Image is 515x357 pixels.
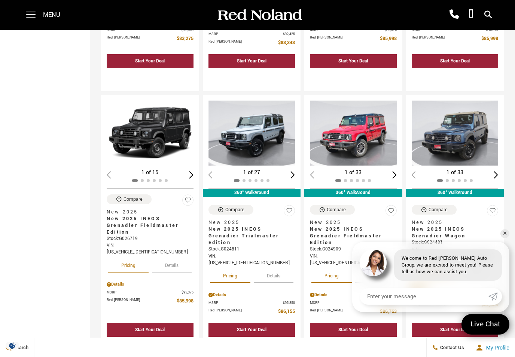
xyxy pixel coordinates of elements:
div: Start Your Deal [208,323,295,337]
div: undefined - New 2025 INEOS Grenadier Wagon With Navigation & 4WD [208,70,295,84]
img: Red Noland Auto Group [216,9,302,22]
a: New 2025New 2025 INEOS Grenadier Fieldmaster Edition [107,209,193,236]
div: Stock : G024811 [208,246,295,253]
div: Welcome to Red [PERSON_NAME] Auto Group, we are excited to meet you! Please tell us how we can as... [394,249,502,281]
img: Opt-Out Icon [4,342,21,350]
a: MSRP $95,850 [208,300,295,306]
span: Red [PERSON_NAME] [310,308,380,316]
a: Red [PERSON_NAME] $86,155 [208,308,295,316]
span: New 2025 INEOS Grenadier Wagon [412,226,493,239]
span: MSRP [107,27,182,33]
div: Start Your Deal [412,323,499,337]
div: VIN: [US_VEHICLE_IDENTIFICATION_NUMBER] [208,253,295,267]
div: Stock : G024481 [412,239,499,246]
span: $95,850 [283,300,295,306]
div: 1 of 15 [107,169,193,177]
div: undefined - New 2025 INEOS Grenadier Belstaff 1924 Edition With Navigation & 4WD [107,70,193,84]
div: Next slide [392,171,397,178]
div: 1 of 33 [412,169,499,177]
a: Red [PERSON_NAME] $85,998 [412,35,499,43]
button: pricing tab [210,267,250,283]
span: Red [PERSON_NAME] [208,39,278,47]
img: 2025 INEOS Grenadier Fieldmaster Edition 1 [107,101,193,166]
span: Live Chat [467,319,504,329]
div: 1 / 2 [310,101,397,166]
a: MSRP $95,375 [107,290,193,295]
a: New 2025New 2025 INEOS Grenadier Wagon [412,219,499,239]
div: VIN: [US_VEHICLE_IDENTIFICATION_NUMBER] [310,253,397,267]
span: Red [PERSON_NAME] [310,35,380,43]
span: $95,375 [182,290,193,295]
span: MSRP [412,27,487,33]
div: 360° WalkAround [304,189,402,197]
img: 2025 INEOS Grenadier Trialmaster Edition 1 [208,101,295,166]
a: MSRP $92,425 [208,31,295,37]
div: Compare [429,206,448,213]
input: Enter your message [360,288,488,305]
span: MSRP [310,300,385,306]
a: MSRP $95,375 [412,27,499,33]
div: Compare [327,206,346,213]
span: MSRP [208,31,283,37]
div: Pricing Details - New 2025 INEOS Grenadier Fieldmaster Edition With Navigation & 4WD [310,292,397,298]
a: Submit [488,288,502,305]
button: Compare Vehicle [310,205,355,215]
div: Start Your Deal [440,58,470,64]
div: Pricing Details - New 2025 INEOS Grenadier Trialmaster Edition With Navigation & 4WD [208,292,295,298]
div: Start Your Deal [440,327,470,333]
div: Pricing Details - New 2025 INEOS Grenadier Fieldmaster Edition With Navigation & 4WD [107,281,193,288]
a: New 2025New 2025 INEOS Grenadier Fieldmaster Edition [310,219,397,246]
div: Start Your Deal [237,58,266,64]
button: details tab [254,267,293,283]
button: pricing tab [108,256,149,273]
span: Red [PERSON_NAME] [107,297,177,305]
img: 2025 INEOS Grenadier Fieldmaster Edition 1 [310,101,397,166]
div: undefined - New 2025 INEOS Grenadier Fieldmaster Edition With Navigation & 4WD [310,70,397,84]
button: Open user profile menu [470,338,515,357]
div: Start Your Deal [237,327,266,333]
div: Compare [124,196,143,203]
div: 360° WalkAround [406,189,504,197]
button: Save Vehicle [386,205,397,219]
div: Start Your Deal [107,323,193,337]
a: MSRP $92,350 [107,27,193,33]
div: VIN: [US_VEHICLE_IDENTIFICATION_NUMBER] [107,242,193,256]
button: Save Vehicle [182,194,193,209]
a: Live Chat [461,314,509,335]
span: Red [PERSON_NAME] [412,35,482,43]
span: New 2025 INEOS Grenadier Trialmaster Edition [208,226,290,246]
div: Start Your Deal [135,327,165,333]
span: New 2025 [208,219,290,226]
div: 1 / 2 [412,101,499,166]
div: Compare [225,206,244,213]
a: Red [PERSON_NAME] $83,343 [208,39,295,47]
span: Red [PERSON_NAME] [208,308,278,316]
a: Red [PERSON_NAME] $83,275 [107,35,193,43]
div: Next slide [189,171,193,178]
span: $83,343 [278,39,295,47]
div: Start Your Deal [135,58,165,64]
div: 1 / 2 [107,101,193,166]
a: MSRP $96,225 [310,300,397,306]
a: Red [PERSON_NAME] $85,998 [310,35,397,43]
a: New 2025New 2025 INEOS Grenadier Trialmaster Edition [208,219,295,246]
div: 1 / 2 [208,101,295,166]
section: Click to Open Cookie Consent Modal [4,342,21,350]
a: MSRP $95,375 [310,27,397,33]
span: $92,350 [182,27,193,33]
div: 360° WalkAround [203,189,301,197]
div: 1 of 27 [208,169,295,177]
div: Stock : G024909 [310,246,397,253]
a: Red [PERSON_NAME] $86,763 [310,308,397,316]
button: Compare Vehicle [412,205,457,215]
button: Compare Vehicle [107,194,152,204]
span: My Profile [483,345,509,351]
span: $95,375 [486,27,498,33]
div: Start Your Deal [338,327,368,333]
div: Start Your Deal [338,58,368,64]
span: $85,998 [177,297,193,305]
button: details tab [152,256,192,273]
a: Red [PERSON_NAME] $85,998 [107,297,193,305]
div: undefined - New 2025 INEOS Grenadier Fieldmaster Edition With Navigation & 4WD [412,70,499,84]
button: Save Vehicle [487,205,498,219]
